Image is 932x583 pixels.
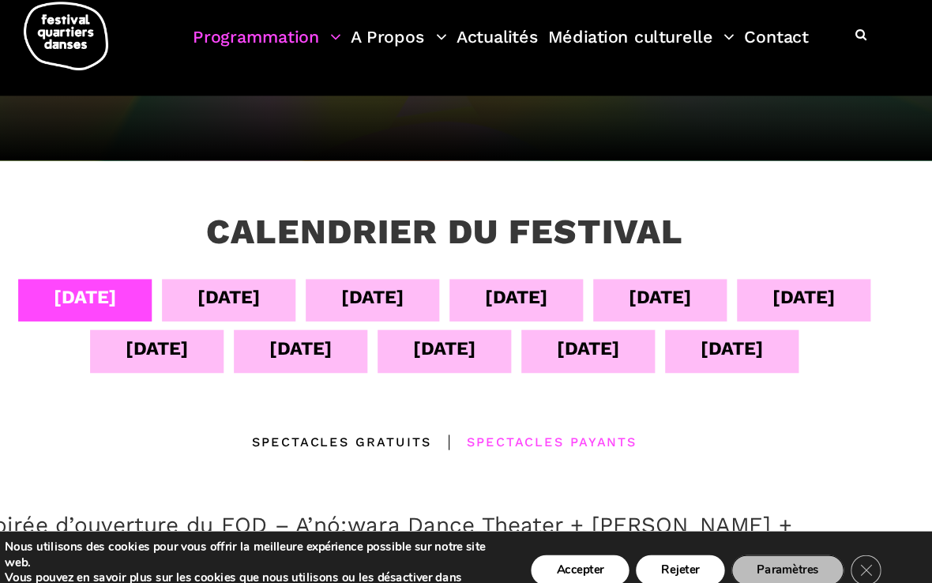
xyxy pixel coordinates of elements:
[378,35,468,81] a: A Propos
[286,418,454,437] div: Spectacles gratuits
[734,532,839,561] button: Paramètres
[772,278,831,306] div: [DATE]
[638,278,697,306] div: [DATE]
[571,325,629,353] div: [DATE]
[243,212,689,251] h3: Calendrier du festival
[547,532,638,561] button: Accepter
[55,518,516,547] p: Nous utilisons des cookies pour vous offrir la meilleure expérience possible sur notre site web.
[562,35,737,81] a: Médiation culturelle
[55,547,516,575] p: Vous pouvez en savoir plus sur les cookies que nous utilisons ou les désactiver dans .
[235,278,294,306] div: [DATE]
[303,325,361,353] div: [DATE]
[231,35,369,81] a: Programmation
[55,561,112,575] button: paramètres
[645,532,727,561] button: Rejeter
[32,492,791,540] a: Soirée d’ouverture du FQD – A’nó:wara Dance Theater + [PERSON_NAME] + [PERSON_NAME]/GBC
[101,278,160,306] div: [DATE]
[705,325,764,353] div: [DATE]
[746,35,806,81] a: Contact
[73,16,152,80] img: logo-fqd-med
[437,325,495,353] div: [DATE]
[477,35,554,81] a: Actualités
[454,418,646,437] div: Spectacles Payants
[845,532,874,561] button: Close GDPR Cookie Banner
[504,278,562,306] div: [DATE]
[370,278,428,306] div: [DATE]
[168,325,227,353] div: [DATE]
